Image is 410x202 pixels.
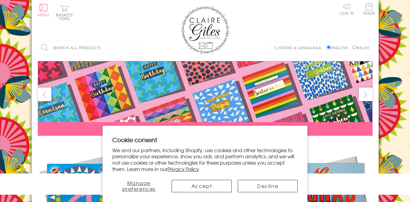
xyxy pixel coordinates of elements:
label: Welsh [352,45,370,50]
button: Basket0 items [56,5,73,20]
span: 0 items [59,12,73,21]
input: Search [138,41,144,55]
button: Menu [38,4,50,17]
span: ORDERS PLACED BY 12 NOON GET SENT THE SAME DAY [141,125,269,132]
button: Decline [238,180,298,192]
a: Privacy Policy [167,165,199,173]
label: English [327,45,351,50]
input: Search all products [38,41,144,55]
span: Manage preferences [122,179,156,192]
button: prev [38,87,51,101]
img: Claire Giles Greetings Cards [181,6,230,54]
input: Welsh [352,45,356,49]
input: English [327,45,331,49]
div: Carousel Pagination [38,140,373,150]
button: next [359,87,373,101]
p: We and our partners, including Shopify, use cookies and other technologies to personalize your ex... [112,147,298,172]
a: Trade [363,3,376,16]
span: Menu [38,12,50,18]
a: Log In [339,3,354,15]
p: Choose a language: [275,45,325,50]
h2: Cookie consent [112,135,298,144]
button: Accept [172,180,232,192]
span: Trade [363,3,376,15]
button: Manage preferences [112,180,166,192]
